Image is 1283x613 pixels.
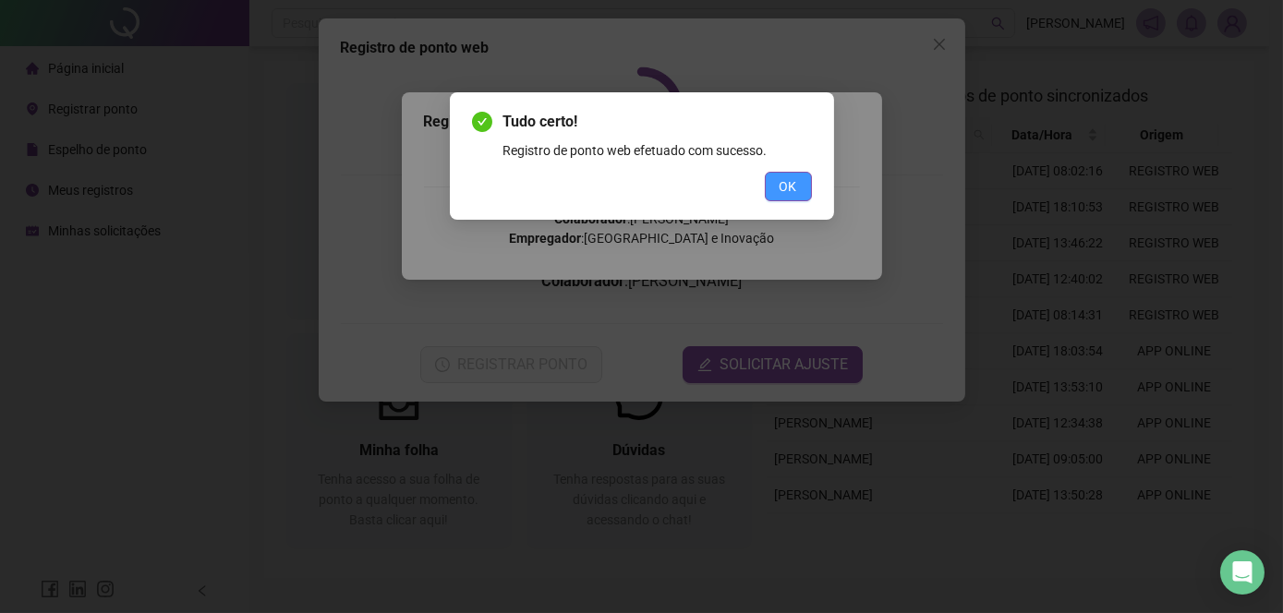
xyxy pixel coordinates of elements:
div: Registro de ponto web efetuado com sucesso. [503,140,812,161]
button: OK [765,172,812,201]
span: Tudo certo! [503,111,812,133]
span: OK [780,176,797,197]
div: Open Intercom Messenger [1220,550,1265,595]
span: check-circle [472,112,492,132]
